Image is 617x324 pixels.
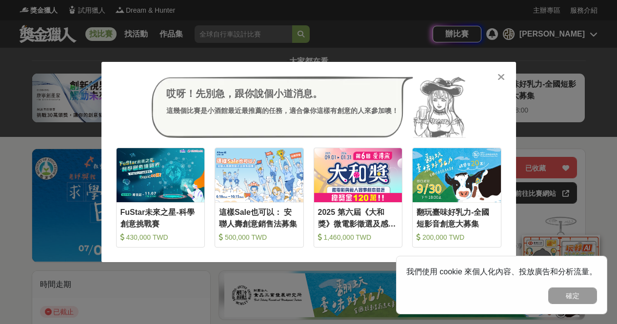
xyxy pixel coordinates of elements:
a: Cover Image翻玩臺味好乳力-全國短影音創意大募集 200,000 TWD [412,148,501,248]
a: Cover ImageFuStar未來之星-科學創意挑戰賽 430,000 TWD [116,148,205,248]
img: Cover Image [117,148,205,202]
div: 1,460,000 TWD [318,232,398,242]
img: Cover Image [314,148,402,202]
div: 200,000 TWD [417,232,497,242]
button: 確定 [548,287,597,304]
div: 這樣Sale也可以： 安聯人壽創意銷售法募集 [219,207,299,229]
img: Cover Image [215,148,303,202]
div: 哎呀！先別急，跟你說個小道消息。 [166,86,398,101]
span: 我們使用 cookie 來個人化內容、投放廣告和分析流量。 [406,267,597,276]
div: 500,000 TWD [219,232,299,242]
a: Cover Image2025 第六屆《大和獎》微電影徵選及感人實事分享 1,460,000 TWD [314,148,403,248]
a: Cover Image這樣Sale也可以： 安聯人壽創意銷售法募集 500,000 TWD [215,148,304,248]
div: 430,000 TWD [120,232,201,242]
div: FuStar未來之星-科學創意挑戰賽 [120,207,201,229]
img: Avatar [413,76,466,138]
div: 翻玩臺味好乳力-全國短影音創意大募集 [417,207,497,229]
img: Cover Image [413,148,501,202]
div: 2025 第六屆《大和獎》微電影徵選及感人實事分享 [318,207,398,229]
div: 這幾個比賽是小酒館最近最推薦的任務，適合像你這樣有創意的人來參加噢！ [166,106,398,116]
